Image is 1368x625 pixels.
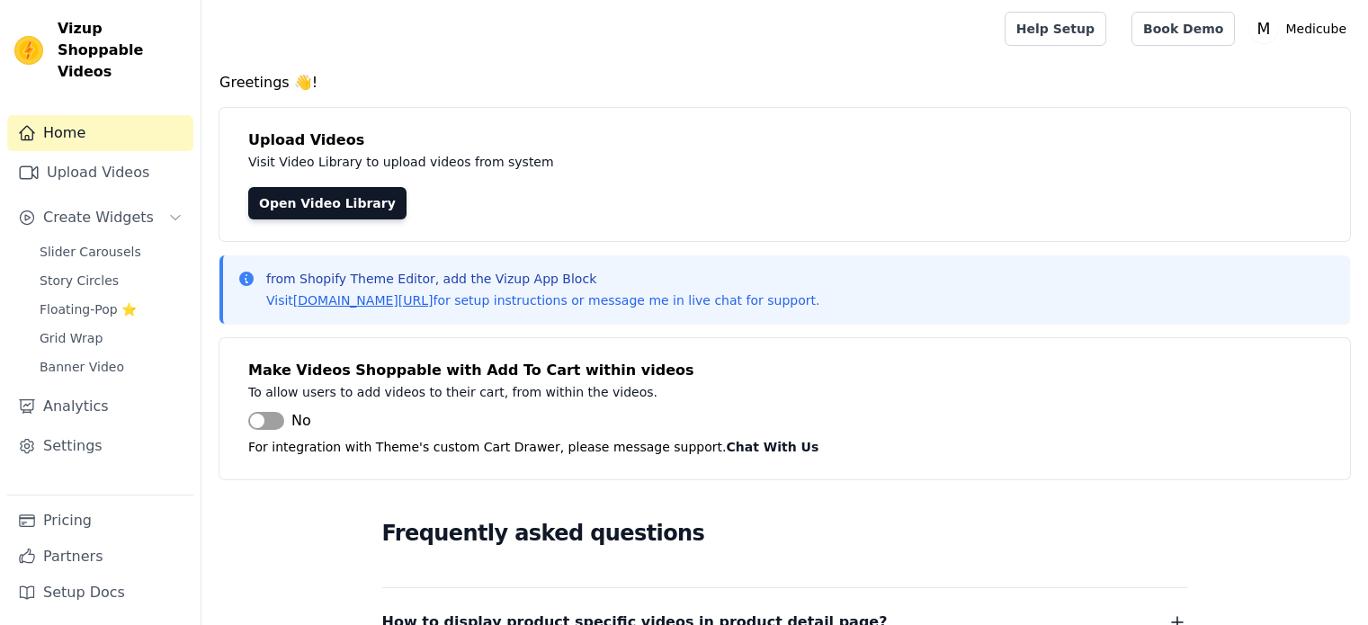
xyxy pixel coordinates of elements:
[7,200,193,236] button: Create Widgets
[266,291,819,309] p: Visit for setup instructions or message me in live chat for support.
[293,293,434,308] a: [DOMAIN_NAME][URL]
[7,388,193,424] a: Analytics
[291,410,311,432] span: No
[248,381,1054,403] p: To allow users to add videos to their cart, from within the videos.
[29,268,193,293] a: Story Circles
[7,503,193,539] a: Pricing
[248,410,311,432] button: No
[29,326,193,351] a: Grid Wrap
[29,354,193,379] a: Banner Video
[40,272,119,290] span: Story Circles
[248,151,1054,173] p: Visit Video Library to upload videos from system
[7,539,193,575] a: Partners
[40,243,141,261] span: Slider Carousels
[727,436,819,458] button: Chat With Us
[248,436,1321,458] p: For integration with Theme's custom Cart Drawer, please message support.
[40,358,124,376] span: Banner Video
[58,18,186,83] span: Vizup Shoppable Videos
[266,270,819,288] p: from Shopify Theme Editor, add the Vizup App Block
[7,155,193,191] a: Upload Videos
[1249,13,1354,45] button: M Medicube
[248,187,407,219] a: Open Video Library
[219,72,1350,94] h4: Greetings 👋!
[14,36,43,65] img: Vizup
[1131,12,1235,46] a: Book Demo
[29,297,193,322] a: Floating-Pop ⭐
[40,329,103,347] span: Grid Wrap
[1257,20,1271,38] text: M
[382,515,1188,551] h2: Frequently asked questions
[1005,12,1106,46] a: Help Setup
[248,360,1321,381] h4: Make Videos Shoppable with Add To Cart within videos
[248,129,1321,151] h4: Upload Videos
[1278,13,1354,45] p: Medicube
[40,300,137,318] span: Floating-Pop ⭐
[7,115,193,151] a: Home
[7,575,193,611] a: Setup Docs
[7,428,193,464] a: Settings
[29,239,193,264] a: Slider Carousels
[43,207,154,228] span: Create Widgets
